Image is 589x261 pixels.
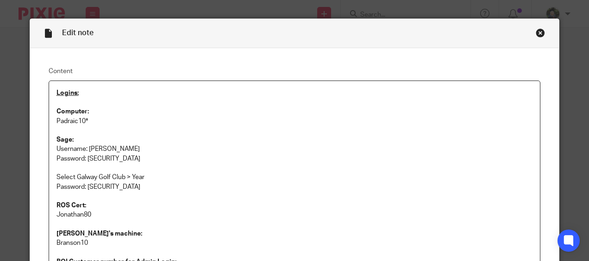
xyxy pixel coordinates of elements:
[56,238,533,248] p: Branson10
[49,67,541,76] label: Content
[56,154,533,163] p: Password: [SECURITY_DATA]
[56,202,86,209] strong: ROS Cert:
[56,90,79,96] u: Logins:
[536,28,545,37] div: Close this dialog window
[56,144,533,154] p: Username: [PERSON_NAME]
[62,29,94,37] span: Edit note
[56,117,533,126] p: Padraic10*
[56,173,533,182] p: Select Galway Golf Club > Year
[56,230,142,237] strong: [PERSON_NAME]'s machine:
[56,182,533,192] p: Password: [SECURITY_DATA]
[56,108,89,115] strong: Computer:
[56,137,74,143] strong: Sage:
[56,210,533,219] p: Jonathan80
